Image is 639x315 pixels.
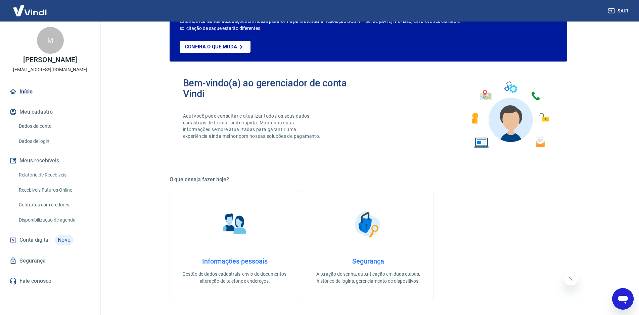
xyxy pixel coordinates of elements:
iframe: Fechar mensagem [564,272,578,285]
iframe: Botão para abrir a janela de mensagens [612,288,634,310]
a: Fale conosco [8,274,92,288]
button: Meus recebíveis [8,153,92,168]
p: [PERSON_NAME] [23,56,77,64]
a: Disponibilização de agenda [16,213,92,227]
p: Confira o que muda [185,44,237,50]
p: Aqui você pode consultar e atualizar todos os seus dados cadastrais de forma fácil e rápida. Mant... [183,113,322,140]
h4: Segurança [314,257,422,265]
a: Contratos com credores [16,198,92,212]
img: Segurança [351,207,385,241]
h2: Bem-vindo(a) ao gerenciador de conta Vindi [183,78,368,99]
p: Estamos realizando adequações em nossa plataforma para atender a Resolução BCB nº 150, de [DATE].... [180,18,482,32]
a: Relatório de Recebíveis [16,168,92,182]
span: Conta digital [19,235,50,245]
span: Novo [55,235,74,245]
button: Meu cadastro [8,105,92,119]
h5: O que deseja fazer hoje? [170,176,567,183]
a: Recebíveis Futuros Online [16,183,92,197]
a: Confira o que muda [180,41,250,53]
a: Início [8,84,92,99]
span: Olá! Precisa de ajuda? [4,5,56,10]
img: Imagem de um avatar masculino com diversos icones exemplificando as funcionalidades do gerenciado... [466,78,554,152]
img: Informações pessoais [218,207,252,241]
a: Informações pessoaisInformações pessoaisGestão de dados cadastrais, envio de documentos, alteraçã... [170,191,300,301]
a: Dados da conta [16,119,92,133]
a: SegurançaSegurançaAlteração de senha, autenticação em duas etapas, histórico de logins, gerenciam... [303,191,433,301]
a: Conta digitalNovo [8,232,92,248]
button: Sair [607,5,631,17]
p: Alteração de senha, autenticação em duas etapas, histórico de logins, gerenciamento de dispositivos. [314,271,422,285]
h4: Informações pessoais [181,257,289,265]
a: Dados de login [16,134,92,148]
p: Gestão de dados cadastrais, envio de documentos, alteração de telefone e endereços. [181,271,289,285]
img: Vindi [8,0,52,21]
div: M [37,27,64,54]
a: Segurança [8,253,92,268]
p: [EMAIL_ADDRESS][DOMAIN_NAME] [13,66,87,73]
